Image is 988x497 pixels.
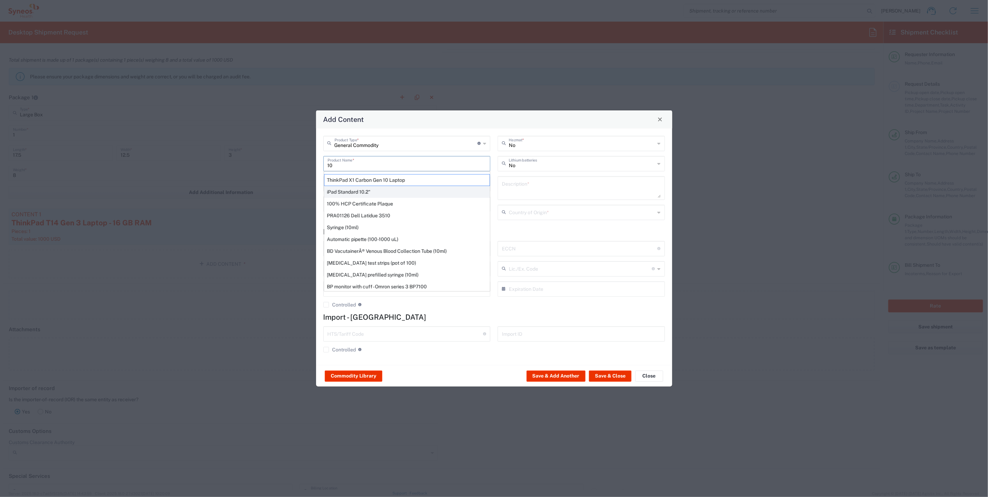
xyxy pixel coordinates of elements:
[324,174,490,186] div: ThinkPad X1 Carbon Gen 10 Laptop
[323,114,364,124] h4: Add Content
[324,269,490,281] div: Saline flush prefilled syringe (10ml)
[324,198,490,210] div: 100% HCP Certificate Plaque
[635,371,663,382] button: Close
[323,227,665,236] h4: Export - CA
[324,186,490,198] div: iPad Standard 10.2"
[324,210,490,222] div: PRA01126 Dell Latidue 3510
[655,115,665,124] button: Close
[589,371,631,382] button: Save & Close
[324,222,490,233] div: Syringe (10ml)
[527,371,585,382] button: Save & Add Another
[324,257,490,269] div: Urinalysis test strips (pot of 100)
[324,245,490,257] div: BD VacutainerÂ® Venous Blood Collection Tube (10ml)
[324,281,490,293] div: BP monitor with cuff - Omron series 3 BP7100
[323,313,665,321] h4: Import - [GEOGRAPHIC_DATA]
[324,233,490,245] div: Automatic pipette (100-1000 uL)
[323,347,356,352] label: Controlled
[325,371,382,382] button: Commodity Library
[323,302,356,308] label: Controlled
